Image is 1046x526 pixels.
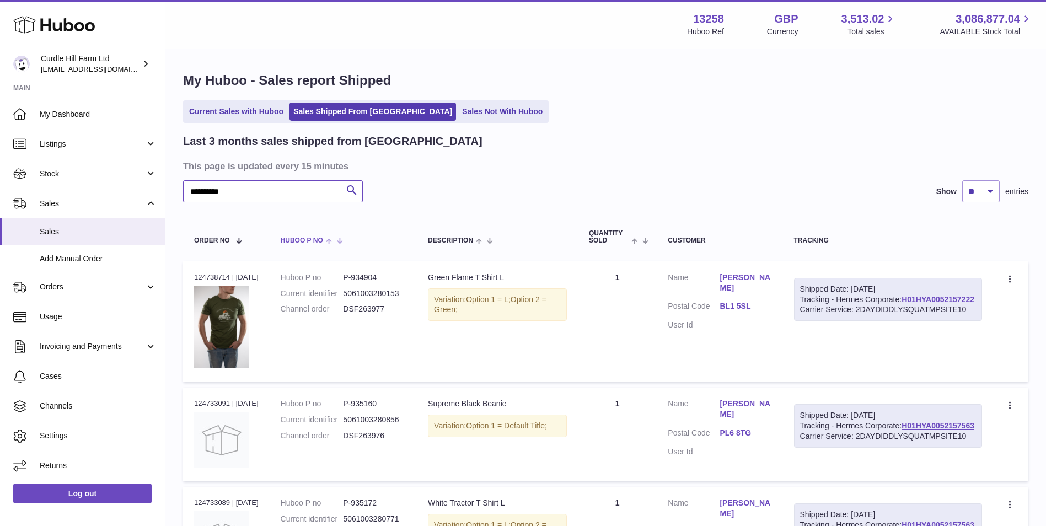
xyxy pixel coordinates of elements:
dd: 5061003280153 [343,288,406,299]
dt: Name [668,498,720,522]
span: 3,513.02 [841,12,884,26]
span: Stock [40,169,145,179]
dt: Channel order [281,304,344,314]
div: Currency [767,26,798,37]
a: BL1 5SL [720,301,771,312]
span: Order No [194,237,230,244]
a: Current Sales with Huboo [185,103,287,121]
span: Add Manual Order [40,254,157,264]
div: 124738714 | [DATE] [194,272,259,282]
span: Description [428,237,473,244]
dt: Huboo P no [281,272,344,283]
span: [EMAIL_ADDRESS][DOMAIN_NAME] [41,65,162,73]
span: Invoicing and Payments [40,341,145,352]
a: [PERSON_NAME] [720,272,771,293]
dt: User Id [668,447,720,457]
div: 124733089 | [DATE] [194,498,259,508]
a: H01HYA0052157222 [902,295,974,304]
td: 1 [578,388,657,481]
div: Shipped Date: [DATE] [800,410,976,421]
dt: Postal Code [668,428,720,441]
div: White Tractor T Shirt L [428,498,567,508]
span: Usage [40,312,157,322]
div: Shipped Date: [DATE] [800,284,976,294]
dt: Postal Code [668,301,720,314]
a: H01HYA0052157563 [902,421,974,430]
dd: P-935172 [343,498,406,508]
strong: GBP [774,12,798,26]
div: Tracking [794,237,982,244]
h2: Last 3 months sales shipped from [GEOGRAPHIC_DATA] [183,134,482,149]
span: Quantity Sold [589,230,629,244]
span: Option 1 = Default Title; [466,421,547,430]
span: 3,086,877.04 [956,12,1020,26]
span: Sales [40,198,145,209]
h3: This page is updated every 15 minutes [183,160,1026,172]
span: Sales [40,227,157,237]
dd: DSF263977 [343,304,406,314]
a: Sales Not With Huboo [458,103,546,121]
div: Tracking - Hermes Corporate: [794,278,982,321]
div: 124733091 | [DATE] [194,399,259,409]
span: My Dashboard [40,109,157,120]
dt: Channel order [281,431,344,441]
div: Carrier Service: 2DAYDIDDLYSQUATMPSITE10 [800,431,976,442]
dd: 5061003280856 [343,415,406,425]
a: Log out [13,484,152,503]
dt: Current identifier [281,288,344,299]
div: Curdle Hill Farm Ltd [41,53,140,74]
span: Orders [40,282,145,292]
dd: P-934904 [343,272,406,283]
label: Show [936,186,957,197]
span: Total sales [847,26,897,37]
a: 3,513.02 Total sales [841,12,897,37]
dt: User Id [668,320,720,330]
div: Variation: [428,288,567,321]
span: Huboo P no [281,237,323,244]
div: Shipped Date: [DATE] [800,509,976,520]
a: [PERSON_NAME] [720,498,771,519]
span: Settings [40,431,157,441]
div: Supreme Black Beanie [428,399,567,409]
dd: DSF263976 [343,431,406,441]
div: Variation: [428,415,567,437]
img: internalAdmin-13258@internal.huboo.com [13,56,30,72]
dt: Current identifier [281,514,344,524]
span: Returns [40,460,157,471]
dt: Name [668,399,720,422]
span: AVAILABLE Stock Total [940,26,1033,37]
a: 3,086,877.04 AVAILABLE Stock Total [940,12,1033,37]
img: no-photo.jpg [194,412,249,468]
a: PL6 8TG [720,428,771,438]
h1: My Huboo - Sales report Shipped [183,72,1028,89]
a: Sales Shipped From [GEOGRAPHIC_DATA] [289,103,456,121]
span: Option 1 = L; [466,295,511,304]
dt: Huboo P no [281,498,344,508]
div: Customer [668,237,771,244]
span: entries [1005,186,1028,197]
dt: Name [668,272,720,296]
dd: 5061003280771 [343,514,406,524]
dt: Current identifier [281,415,344,425]
span: Cases [40,371,157,382]
div: Tracking - Hermes Corporate: [794,404,982,448]
div: Green Flame T Shirt L [428,272,567,283]
span: Channels [40,401,157,411]
div: Carrier Service: 2DAYDIDDLYSQUATMPSITE10 [800,304,976,315]
td: 1 [578,261,657,383]
img: EOB_7575EOB.jpg [194,286,249,368]
a: [PERSON_NAME] [720,399,771,420]
dt: Huboo P no [281,399,344,409]
dd: P-935160 [343,399,406,409]
span: Listings [40,139,145,149]
div: Huboo Ref [687,26,724,37]
strong: 13258 [693,12,724,26]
